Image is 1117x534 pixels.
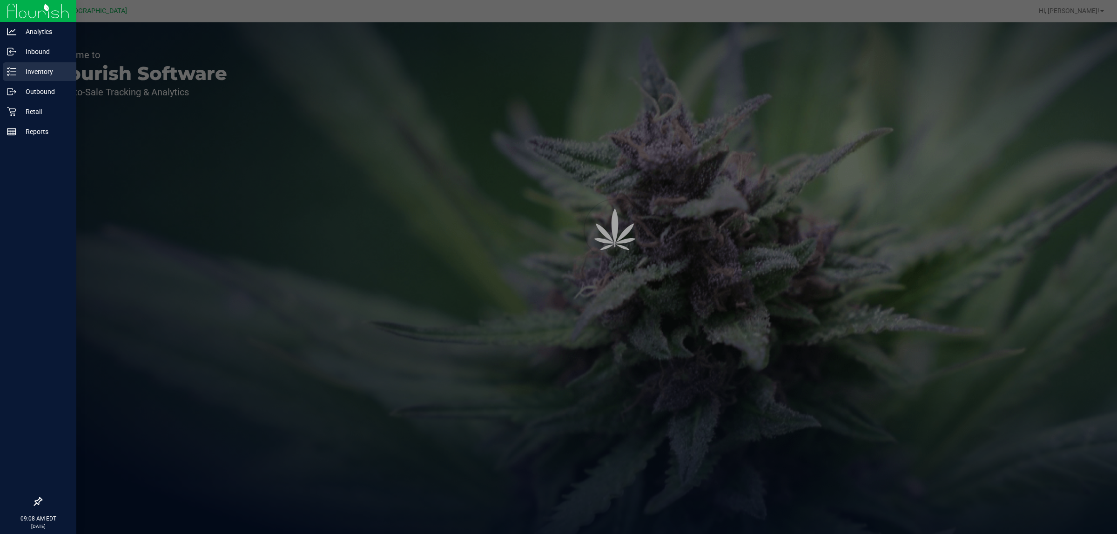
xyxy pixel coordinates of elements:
[16,46,72,57] p: Inbound
[16,66,72,77] p: Inventory
[7,27,16,36] inline-svg: Analytics
[4,523,72,530] p: [DATE]
[16,126,72,137] p: Reports
[16,106,72,117] p: Retail
[7,127,16,136] inline-svg: Reports
[7,47,16,56] inline-svg: Inbound
[7,107,16,116] inline-svg: Retail
[16,86,72,97] p: Outbound
[7,87,16,96] inline-svg: Outbound
[4,514,72,523] p: 09:08 AM EDT
[16,26,72,37] p: Analytics
[7,67,16,76] inline-svg: Inventory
